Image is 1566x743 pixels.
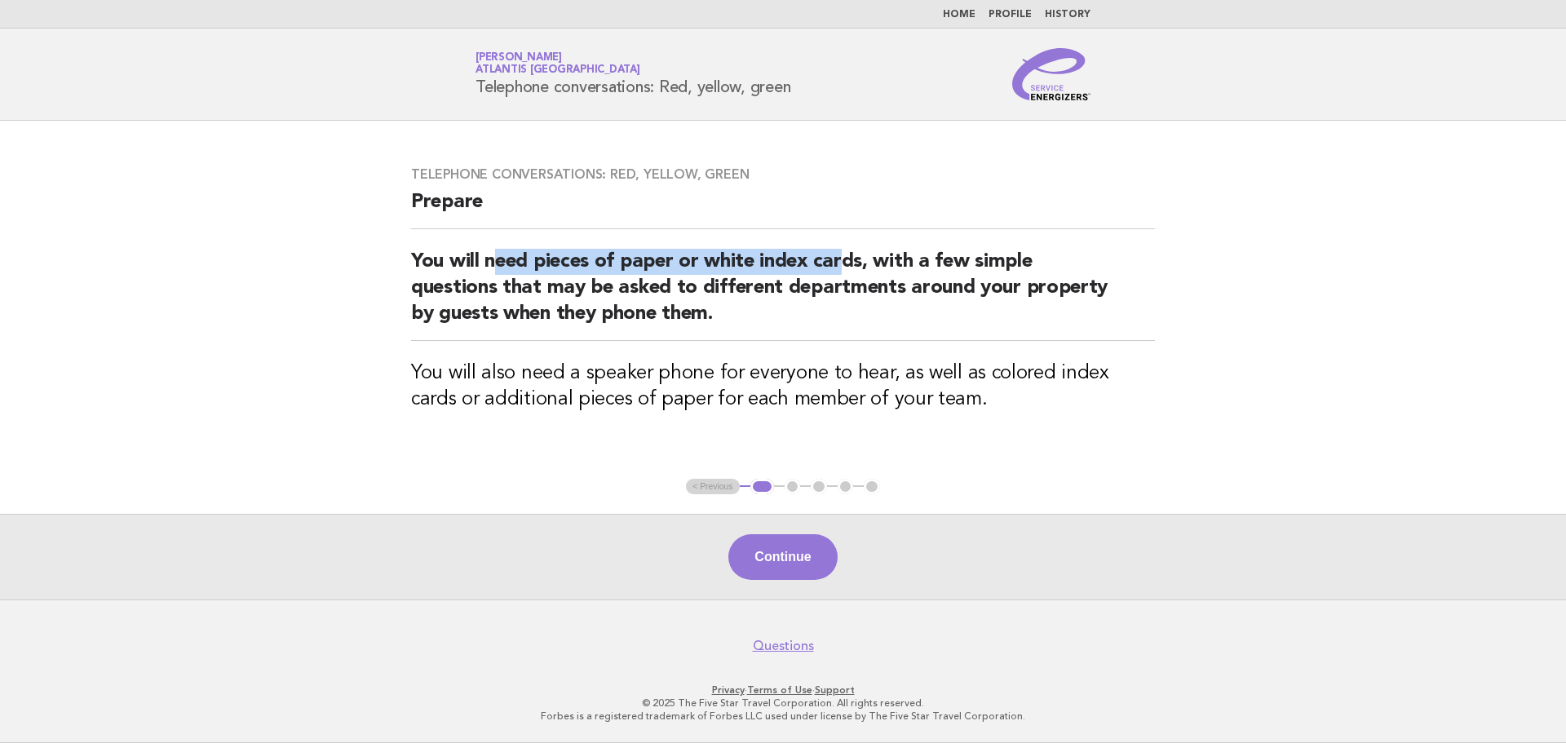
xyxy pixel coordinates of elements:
[943,10,975,20] a: Home
[411,360,1155,413] h3: You will also need a speaker phone for everyone to hear, as well as colored index cards or additi...
[747,684,812,696] a: Terms of Use
[476,52,640,75] a: [PERSON_NAME]Atlantis [GEOGRAPHIC_DATA]
[815,684,855,696] a: Support
[753,638,814,654] a: Questions
[750,479,774,495] button: 1
[989,10,1032,20] a: Profile
[728,534,837,580] button: Continue
[411,249,1155,341] h2: You will need pieces of paper or white index cards, with a few simple questions that may be asked...
[411,189,1155,229] h2: Prepare
[712,684,745,696] a: Privacy
[476,65,640,76] span: Atlantis [GEOGRAPHIC_DATA]
[411,166,1155,183] h3: Telephone conversations: Red, yellow, green
[1045,10,1090,20] a: History
[476,53,790,95] h1: Telephone conversations: Red, yellow, green
[284,710,1282,723] p: Forbes is a registered trademark of Forbes LLC used under license by The Five Star Travel Corpora...
[284,683,1282,697] p: · ·
[1012,48,1090,100] img: Service Energizers
[284,697,1282,710] p: © 2025 The Five Star Travel Corporation. All rights reserved.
